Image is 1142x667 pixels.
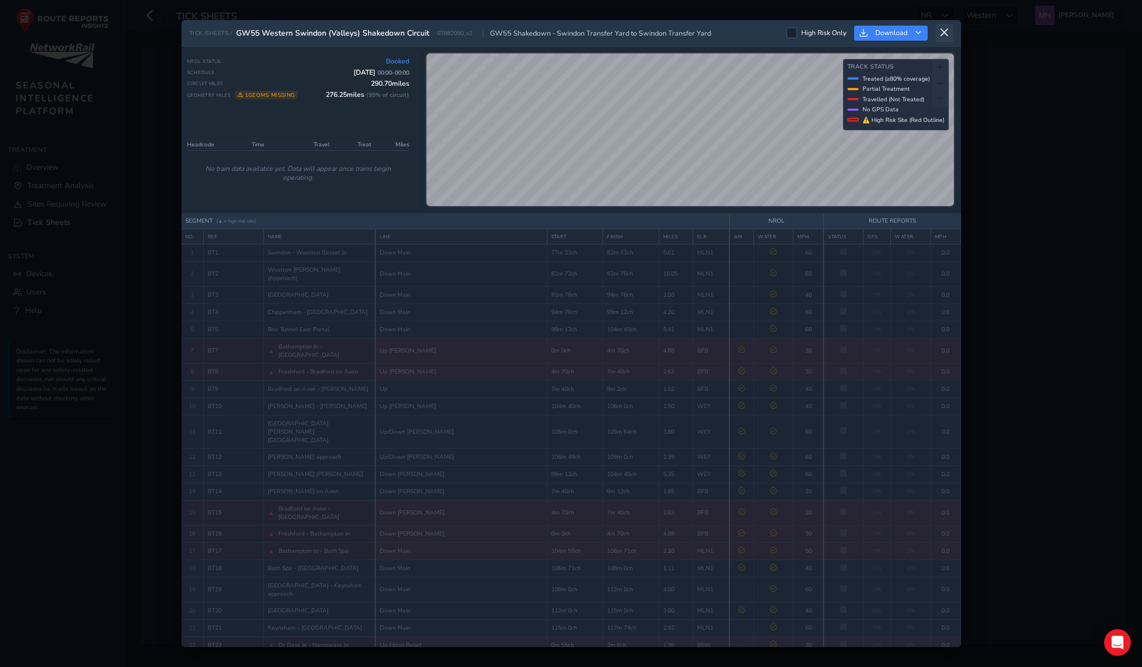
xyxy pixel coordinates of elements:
td: 82m 72ch [547,261,603,286]
td: Up/Down [PERSON_NAME] [375,415,547,448]
td: 10.05 [659,261,693,286]
span: [PERSON_NAME] [PERSON_NAME] [268,470,363,478]
td: BT17 [204,542,264,560]
td: 0.0 [930,525,960,542]
td: BT5 [204,321,264,338]
td: BT20 [204,602,264,619]
span: 0% [873,325,881,333]
td: 4.88 [659,525,693,542]
th: WATER [754,229,793,244]
td: 108m 0ch [547,577,603,602]
th: MILES [659,229,693,244]
span: Bathampton Jn - [GEOGRAPHIC_DATA] [278,342,370,359]
span: 0% [906,487,915,496]
td: 92m 76ch [603,261,659,286]
td: WEY [693,465,729,483]
td: BFB [693,380,729,398]
td: 4.20 [659,303,693,321]
th: Travel [287,139,333,151]
td: 106m 0ch [603,398,659,415]
span: 10 [189,402,195,410]
td: 30 [793,525,824,542]
span: Bath Spa - [GEOGRAPHIC_DATA] [268,564,359,572]
td: Down Main [375,577,547,602]
th: WATER [891,229,930,244]
td: 94m 76ch [547,303,603,321]
td: BT19 [204,577,264,602]
span: 0% [906,325,915,333]
td: 0.0 [930,303,960,321]
td: BT11 [204,415,264,448]
span: Box Tunnel East Portal [268,325,330,333]
span: 0% [906,453,915,461]
span: [PERSON_NAME] - [PERSON_NAME] [268,402,367,410]
td: BFB [693,338,729,363]
span: — [739,624,745,632]
td: BT7 [204,338,264,363]
span: 0% [873,585,881,594]
span: (▲ = high risk site) [217,218,257,224]
th: ROUTE REPORTS [824,213,960,229]
td: BT8 [204,363,264,380]
td: MLN1 [693,261,729,286]
span: 19 [189,585,195,594]
span: 0% [906,385,915,393]
td: 60 [793,415,824,448]
span: 0% [906,508,915,517]
span: 0% [873,346,881,355]
span: [GEOGRAPHIC_DATA] [268,606,329,615]
span: 1 [190,248,194,257]
span: [GEOGRAPHIC_DATA] [268,291,329,299]
td: MLN1 [693,560,729,577]
span: 0% [906,585,915,594]
th: AM [729,229,753,244]
td: 115m 0ch [603,602,659,619]
span: Bradford on Avon - [GEOGRAPHIC_DATA] [278,504,370,521]
td: BT18 [204,560,264,577]
span: 0% [906,269,915,278]
span: 0% [906,547,915,555]
td: Down [PERSON_NAME] [375,483,547,500]
td: 0.0 [930,415,960,448]
span: NROL Status [187,58,221,65]
span: 0% [873,291,881,299]
span: 0% [873,385,881,393]
td: Up [PERSON_NAME] [375,398,547,415]
span: 5 [190,325,194,333]
td: 0.0 [930,380,960,398]
td: WEY [693,448,729,465]
td: 0.0 [930,286,960,303]
td: Down [PERSON_NAME] [375,500,547,525]
td: 112m 0ch [603,577,659,602]
span: ( 95 % of circuit) [366,91,409,99]
span: Freshford - Bradford on Avon [278,367,358,376]
span: 0% [873,367,881,376]
td: 5.61 [659,244,693,261]
span: Chippenham - [GEOGRAPHIC_DATA] [268,308,367,316]
td: 0.0 [930,619,960,636]
td: Up/Down [PERSON_NAME] [375,448,547,465]
td: 4m 70ch [603,525,659,542]
span: 0% [906,470,915,478]
td: 0.0 [930,500,960,525]
th: SEGMENT [182,213,730,229]
span: Circuit Miles [187,80,223,87]
th: MPH [793,229,824,244]
span: — [739,291,745,299]
span: Schedule [187,69,215,76]
td: 0.0 [930,602,960,619]
td: MLN1 [693,286,729,303]
td: BT10 [204,398,264,415]
td: MLN1 [693,619,729,636]
th: Headcode [187,139,248,151]
td: Down Main [375,244,547,261]
span: Swindon - Wootton Basset Jn [268,248,347,257]
span: 0% [873,564,881,572]
td: BT16 [204,525,264,542]
th: NAME [264,229,375,244]
td: 99m 12ch [547,321,603,338]
td: 77m 23ch [547,244,603,261]
td: 0.0 [930,398,960,415]
td: 0.0 [930,483,960,500]
td: MLN1 [693,321,729,338]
